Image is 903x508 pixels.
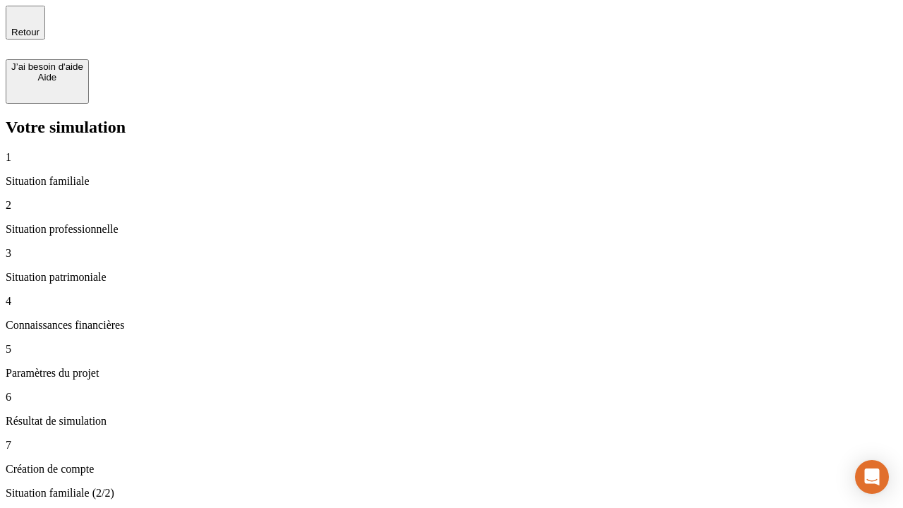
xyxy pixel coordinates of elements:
[6,343,897,356] p: 5
[6,6,45,40] button: Retour
[6,487,897,500] p: Situation familiale (2/2)
[11,61,83,72] div: J’ai besoin d'aide
[6,199,897,212] p: 2
[6,439,897,452] p: 7
[6,59,89,104] button: J’ai besoin d'aideAide
[6,175,897,188] p: Situation familiale
[11,72,83,83] div: Aide
[6,247,897,260] p: 3
[6,367,897,380] p: Paramètres du projet
[6,151,897,164] p: 1
[6,415,897,428] p: Résultat de simulation
[855,460,889,494] div: Open Intercom Messenger
[6,118,897,137] h2: Votre simulation
[6,223,897,236] p: Situation professionnelle
[6,271,897,284] p: Situation patrimoniale
[6,319,897,332] p: Connaissances financières
[6,391,897,404] p: 6
[6,295,897,308] p: 4
[6,463,897,476] p: Création de compte
[11,27,40,37] span: Retour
